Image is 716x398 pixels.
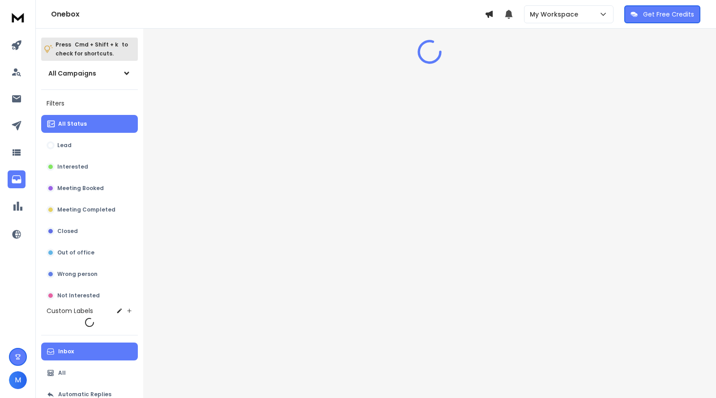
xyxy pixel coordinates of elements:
p: Meeting Booked [57,185,104,192]
button: M [9,371,27,389]
p: Out of office [57,249,94,256]
p: Meeting Completed [57,206,115,213]
h3: Filters [41,97,138,110]
button: Out of office [41,244,138,262]
p: All [58,369,66,377]
button: Meeting Booked [41,179,138,197]
p: Inbox [58,348,74,355]
button: Closed [41,222,138,240]
img: logo [9,9,27,25]
button: Lead [41,136,138,154]
p: Closed [57,228,78,235]
button: Meeting Completed [41,201,138,219]
p: Wrong person [57,271,98,278]
button: Get Free Credits [624,5,700,23]
h1: All Campaigns [48,69,96,78]
button: Not Interested [41,287,138,305]
p: Interested [57,163,88,170]
button: Inbox [41,343,138,360]
button: All Status [41,115,138,133]
p: Not Interested [57,292,100,299]
p: My Workspace [530,10,582,19]
p: Press to check for shortcuts. [55,40,128,58]
button: All Campaigns [41,64,138,82]
p: Get Free Credits [643,10,694,19]
button: Interested [41,158,138,176]
button: All [41,364,138,382]
p: All Status [58,120,87,127]
p: Automatic Replies [58,391,111,398]
p: Lead [57,142,72,149]
button: Wrong person [41,265,138,283]
h3: Custom Labels [47,306,93,315]
h1: Onebox [51,9,485,20]
span: Cmd + Shift + k [73,39,119,50]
